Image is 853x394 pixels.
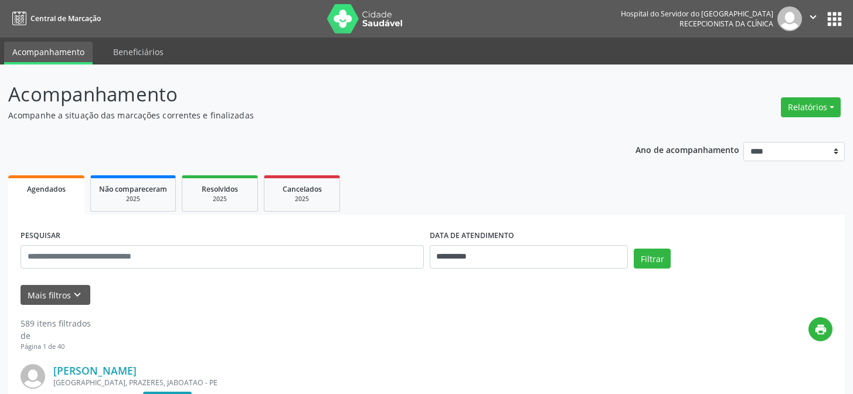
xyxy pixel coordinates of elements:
label: PESQUISAR [21,227,60,245]
span: Central de Marcação [30,13,101,23]
button: apps [824,9,845,29]
i: keyboard_arrow_down [71,288,84,301]
img: img [777,6,802,31]
div: Página 1 de 40 [21,342,91,352]
span: Cancelados [283,184,322,194]
a: Central de Marcação [8,9,101,28]
div: de [21,330,91,342]
p: Acompanhamento [8,80,594,109]
button: print [808,317,832,341]
span: Recepcionista da clínica [679,19,773,29]
button: Filtrar [634,249,671,269]
label: DATA DE ATENDIMENTO [430,227,514,245]
div: 2025 [99,195,167,203]
button:  [802,6,824,31]
div: [GEOGRAPHIC_DATA], PRAZERES, JABOATAO - PE [53,378,657,388]
button: Mais filtroskeyboard_arrow_down [21,285,90,305]
p: Acompanhe a situação das marcações correntes e finalizadas [8,109,594,121]
span: Não compareceram [99,184,167,194]
p: Ano de acompanhamento [635,142,739,157]
i:  [807,11,820,23]
button: Relatórios [781,97,841,117]
img: img [21,364,45,389]
a: Acompanhamento [4,42,93,64]
div: 589 itens filtrados [21,317,91,330]
span: Resolvidos [202,184,238,194]
a: Beneficiários [105,42,172,62]
i: print [814,323,827,336]
div: 2025 [273,195,331,203]
span: Agendados [27,184,66,194]
div: 2025 [191,195,249,203]
a: [PERSON_NAME] [53,364,137,377]
div: Hospital do Servidor do [GEOGRAPHIC_DATA] [621,9,773,19]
